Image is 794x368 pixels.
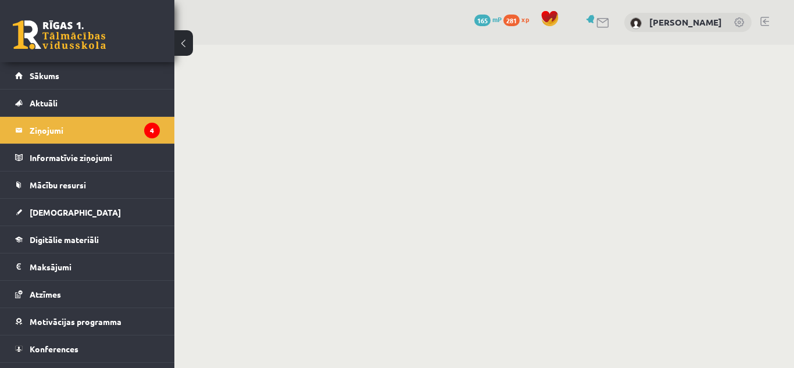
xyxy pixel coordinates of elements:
a: Maksājumi [15,253,160,280]
a: Rīgas 1. Tālmācības vidusskola [13,20,106,49]
span: Sākums [30,70,59,81]
span: Motivācijas programma [30,316,121,327]
a: Konferences [15,335,160,362]
img: Ksenija Misņika [630,17,642,29]
a: Sākums [15,62,160,89]
a: 165 mP [474,15,502,24]
span: xp [521,15,529,24]
span: mP [492,15,502,24]
a: Digitālie materiāli [15,226,160,253]
span: Atzīmes [30,289,61,299]
span: Aktuāli [30,98,58,108]
span: Mācību resursi [30,180,86,190]
span: Konferences [30,344,78,354]
span: 165 [474,15,491,26]
a: [DEMOGRAPHIC_DATA] [15,199,160,226]
a: [PERSON_NAME] [649,16,722,28]
a: Atzīmes [15,281,160,308]
span: 281 [503,15,520,26]
a: 281 xp [503,15,535,24]
span: [DEMOGRAPHIC_DATA] [30,207,121,217]
a: Motivācijas programma [15,308,160,335]
a: Ziņojumi4 [15,117,160,144]
a: Informatīvie ziņojumi [15,144,160,171]
legend: Informatīvie ziņojumi [30,144,160,171]
legend: Ziņojumi [30,117,160,144]
span: Digitālie materiāli [30,234,99,245]
a: Aktuāli [15,90,160,116]
i: 4 [144,123,160,138]
legend: Maksājumi [30,253,160,280]
a: Mācību resursi [15,172,160,198]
